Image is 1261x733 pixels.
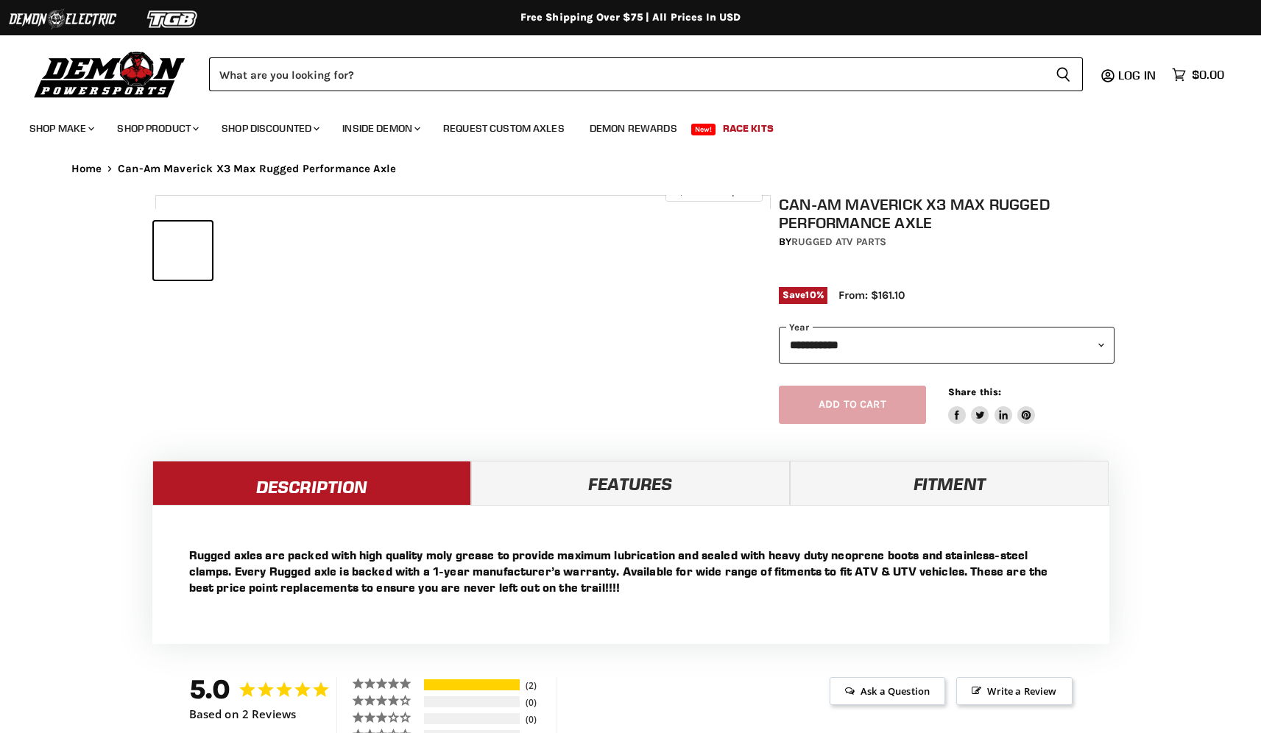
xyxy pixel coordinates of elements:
button: Can-Am Maverick X3 Max Rugged Performance Axle thumbnail [279,222,337,280]
span: Save % [779,287,827,303]
a: Log in [1112,68,1165,82]
h1: Can-Am Maverick X3 Max Rugged Performance Axle [779,195,1115,232]
select: year [779,327,1115,363]
input: Search [209,57,1044,91]
span: 10 [805,289,816,300]
a: Features [471,461,790,505]
a: Description [152,461,471,505]
a: Shop Discounted [211,113,328,144]
a: Inside Demon [331,113,429,144]
span: New! [691,124,716,135]
img: Demon Electric Logo 2 [7,5,118,33]
span: Click to expand [673,185,755,196]
div: 2 [522,679,553,692]
button: Can-Am Maverick X3 Max Rugged Performance Axle thumbnail [467,222,525,280]
div: Free Shipping Over $75 | All Prices In USD [42,11,1220,24]
div: 5-Star Ratings [424,679,520,690]
a: Demon Rewards [579,113,688,144]
span: Based on 2 Reviews [189,708,297,720]
strong: 5.0 [189,673,231,705]
a: Shop Product [106,113,208,144]
button: Can-Am Maverick X3 Max Rugged Performance Axle thumbnail [404,222,462,280]
p: Rugged axles are packed with high quality moly grease to provide maximum lubrication and sealed w... [189,547,1073,595]
img: Demon Powersports [29,48,191,100]
span: $0.00 [1192,68,1224,82]
a: Rugged ATV Parts [791,236,886,248]
span: Share this: [948,386,1001,397]
button: Can-Am Maverick X3 Max Rugged Performance Axle thumbnail [216,222,275,280]
span: Log in [1118,68,1156,82]
nav: Breadcrumbs [42,163,1220,175]
ul: Main menu [18,107,1221,144]
div: 100% [424,679,520,690]
button: Can-Am Maverick X3 Max Rugged Performance Axle thumbnail [154,222,212,280]
a: Fitment [790,461,1109,505]
a: $0.00 [1165,64,1232,85]
span: Ask a Question [830,677,945,705]
div: by [779,234,1115,250]
img: TGB Logo 2 [118,5,228,33]
form: Product [209,57,1083,91]
a: Shop Make [18,113,103,144]
div: 5 ★ [352,677,422,690]
span: From: $161.10 [838,288,905,302]
aside: Share this: [948,386,1036,425]
span: Write a Review [956,677,1072,705]
a: Home [71,163,102,175]
button: Search [1044,57,1083,91]
a: Request Custom Axles [432,113,576,144]
a: Race Kits [712,113,785,144]
span: Can-Am Maverick X3 Max Rugged Performance Axle [118,163,396,175]
button: Can-Am Maverick X3 Max Rugged Performance Axle thumbnail [342,222,400,280]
